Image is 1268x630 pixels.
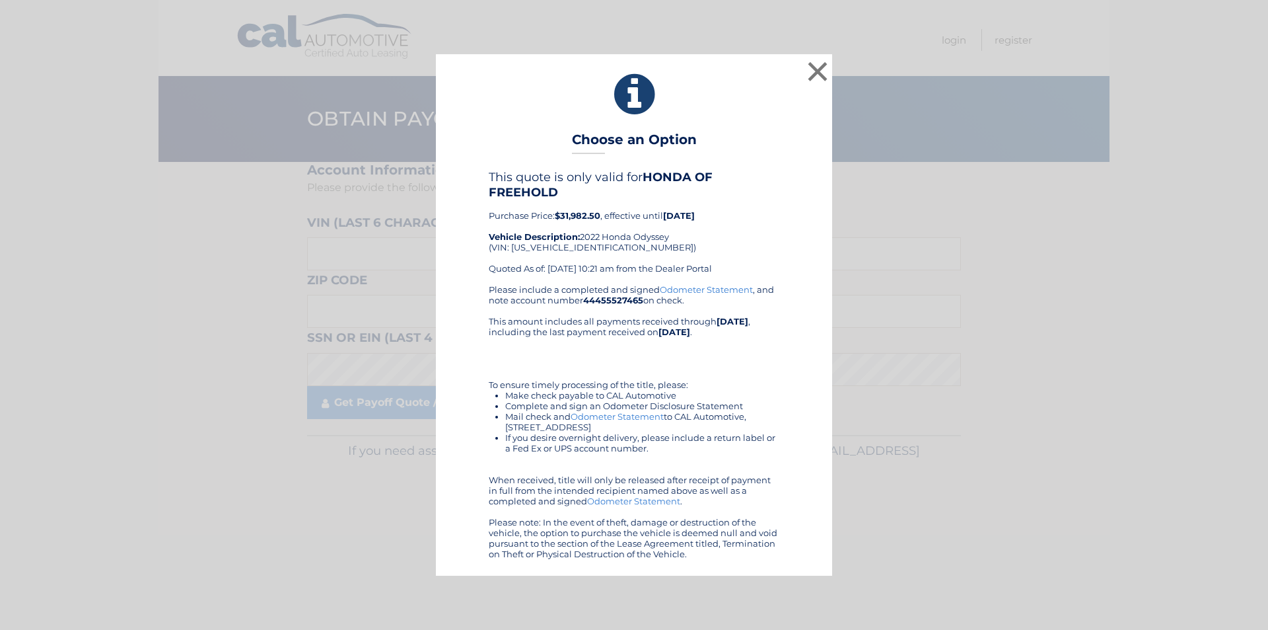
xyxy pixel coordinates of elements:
h4: This quote is only valid for [489,170,779,199]
h3: Choose an Option [572,132,697,155]
a: Odometer Statement [571,411,664,422]
b: [DATE] [663,210,695,221]
b: $31,982.50 [555,210,600,221]
b: [DATE] [717,316,748,327]
a: Odometer Statement [587,496,680,506]
li: Make check payable to CAL Automotive [505,390,779,401]
button: × [804,58,831,85]
div: Purchase Price: , effective until 2022 Honda Odyssey (VIN: [US_VEHICLE_IDENTIFICATION_NUMBER]) Qu... [489,170,779,284]
li: If you desire overnight delivery, please include a return label or a Fed Ex or UPS account number. [505,432,779,453]
b: [DATE] [658,327,690,337]
div: Please include a completed and signed , and note account number on check. This amount includes al... [489,284,779,559]
a: Odometer Statement [660,284,753,295]
b: 44455527465 [583,295,643,305]
li: Mail check and to CAL Automotive, [STREET_ADDRESS] [505,411,779,432]
strong: Vehicle Description: [489,231,580,242]
li: Complete and sign an Odometer Disclosure Statement [505,401,779,411]
b: HONDA OF FREEHOLD [489,170,713,199]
